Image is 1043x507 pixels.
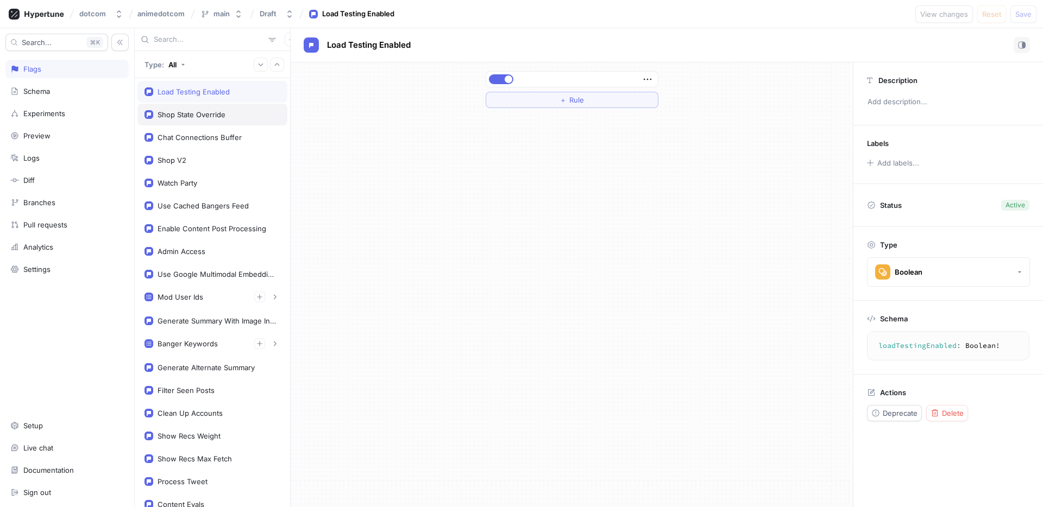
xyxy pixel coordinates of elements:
[920,11,968,17] span: View changes
[1006,200,1025,210] div: Active
[23,421,43,430] div: Setup
[260,9,277,18] div: Draft
[158,224,266,233] div: Enable Content Post Processing
[977,5,1006,23] button: Reset
[863,156,922,170] button: Add labels...
[880,388,906,397] p: Actions
[158,432,221,440] div: Show Recs Weight
[878,76,918,85] p: Description
[254,58,268,72] button: Expand all
[158,201,249,210] div: Use Cached Bangers Feed
[158,339,218,348] div: Banger Keywords
[880,198,902,213] p: Status
[23,265,51,274] div: Settings
[137,10,185,17] span: animedotcom
[23,87,50,96] div: Schema
[23,131,51,140] div: Preview
[158,110,225,119] div: Shop State Override
[75,5,128,23] button: dotcom
[872,336,1025,356] textarea: loadTestingEnabled: Boolean!
[158,293,203,301] div: Mod User Ids
[154,34,264,45] input: Search...
[158,270,276,278] div: Use Google Multimodal Embeddings
[23,198,55,207] div: Branches
[5,34,108,51] button: Search...K
[23,220,67,229] div: Pull requests
[1015,11,1032,17] span: Save
[5,461,129,479] a: Documentation
[867,257,1030,287] button: Boolean
[867,139,889,148] p: Labels
[168,60,177,69] div: All
[213,9,230,18] div: main
[23,488,51,497] div: Sign out
[982,11,1001,17] span: Reset
[569,97,584,103] span: Rule
[255,5,298,23] button: Draft
[141,55,189,74] button: Type: All
[158,363,255,372] div: Generate Alternate Summary
[327,41,411,49] span: Load Testing Enabled
[880,240,897,249] p: Type
[158,454,232,463] div: Show Recs Max Fetch
[158,409,223,417] div: Clean Up Accounts
[1010,5,1036,23] button: Save
[942,410,964,416] span: Delete
[158,386,215,395] div: Filter Seen Posts
[883,410,918,416] span: Deprecate
[23,154,40,162] div: Logs
[880,314,908,323] p: Schema
[158,179,197,187] div: Watch Party
[79,9,106,18] div: dotcom
[23,443,53,452] div: Live chat
[270,58,284,72] button: Collapse all
[486,92,658,108] button: ＋Rule
[22,39,52,46] span: Search...
[158,247,205,256] div: Admin Access
[23,109,65,118] div: Experiments
[23,243,53,251] div: Analytics
[158,316,276,325] div: Generate Summary With Image Input
[926,405,968,421] button: Delete
[895,268,922,277] div: Boolean
[322,9,394,20] div: Load Testing Enabled
[144,60,164,69] p: Type:
[158,156,186,164] div: Shop V2
[23,65,41,73] div: Flags
[863,93,1034,111] p: Add description...
[158,133,242,142] div: Chat Connections Buffer
[915,5,973,23] button: View changes
[158,477,208,486] div: Process Tweet
[23,466,74,474] div: Documentation
[23,176,35,185] div: Diff
[86,37,103,48] div: K
[867,405,922,421] button: Deprecate
[158,87,230,96] div: Load Testing Enabled
[196,5,247,23] button: main
[560,97,567,103] span: ＋
[877,160,919,167] div: Add labels...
